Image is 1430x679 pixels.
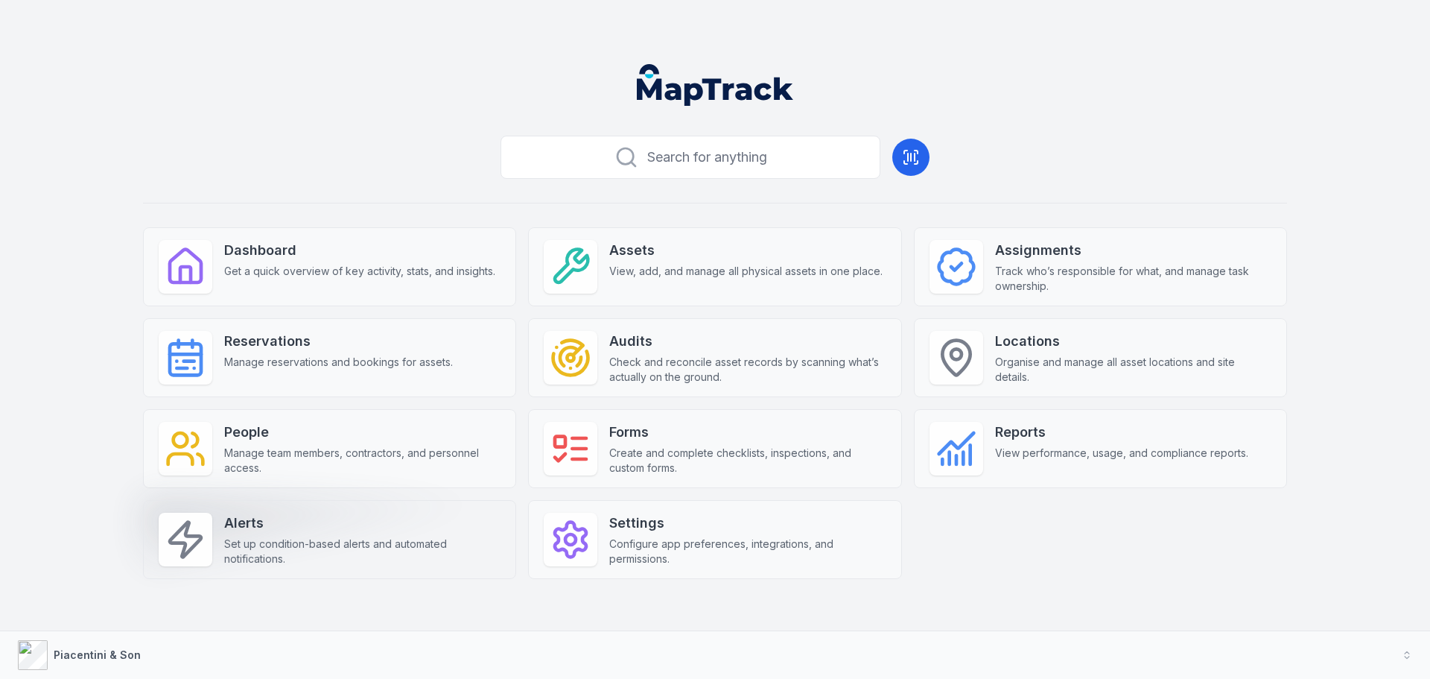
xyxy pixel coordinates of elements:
[224,446,500,476] span: Manage team members, contractors, and personnel access.
[54,648,141,661] strong: Piacentini & Son
[528,318,901,397] a: AuditsCheck and reconcile asset records by scanning what’s actually on the ground.
[914,227,1287,306] a: AssignmentsTrack who’s responsible for what, and manage task ownership.
[528,500,901,579] a: SettingsConfigure app preferences, integrations, and permissions.
[224,264,495,279] span: Get a quick overview of key activity, stats, and insights.
[528,409,901,488] a: FormsCreate and complete checklists, inspections, and custom forms.
[609,355,886,385] span: Check and reconcile asset records by scanning what’s actually on the ground.
[995,422,1248,443] strong: Reports
[143,409,516,488] a: PeopleManage team members, contractors, and personnel access.
[224,240,495,261] strong: Dashboard
[995,331,1271,352] strong: Locations
[995,240,1271,261] strong: Assignments
[914,409,1287,488] a: ReportsView performance, usage, and compliance reports.
[224,355,453,370] span: Manage reservations and bookings for assets.
[995,264,1271,294] span: Track who’s responsible for what, and manage task ownership.
[609,513,886,534] strong: Settings
[224,331,453,352] strong: Reservations
[143,227,516,306] a: DashboardGet a quick overview of key activity, stats, and insights.
[609,446,886,476] span: Create and complete checklists, inspections, and custom forms.
[143,318,516,397] a: ReservationsManage reservations and bookings for assets.
[914,318,1287,397] a: LocationsOrganise and manage all asset locations and site details.
[609,537,886,566] span: Configure app preferences, integrations, and permissions.
[609,240,883,261] strong: Assets
[224,422,500,443] strong: People
[609,422,886,443] strong: Forms
[224,513,500,534] strong: Alerts
[500,136,880,179] button: Search for anything
[528,227,901,306] a: AssetsView, add, and manage all physical assets in one place.
[613,64,817,106] nav: Global
[609,331,886,352] strong: Audits
[995,355,1271,385] span: Organise and manage all asset locations and site details.
[609,264,883,279] span: View, add, and manage all physical assets in one place.
[647,147,767,168] span: Search for anything
[224,537,500,566] span: Set up condition-based alerts and automated notifications.
[143,500,516,579] a: AlertsSet up condition-based alerts and automated notifications.
[995,446,1248,461] span: View performance, usage, and compliance reports.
